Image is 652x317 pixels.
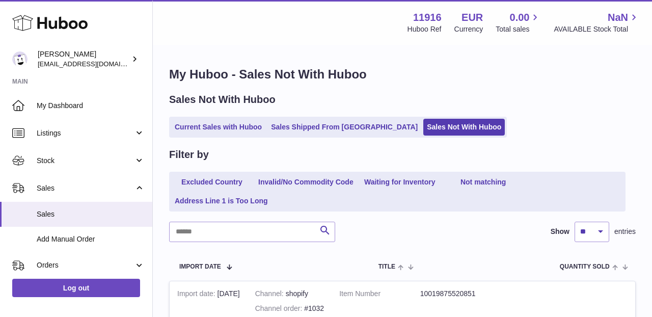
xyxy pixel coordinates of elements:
span: Quantity Sold [560,263,610,270]
a: Waiting for Inventory [359,174,441,191]
a: NaN AVAILABLE Stock Total [554,11,640,34]
span: Stock [37,156,134,166]
div: shopify [255,289,324,299]
div: #1032 [255,304,324,313]
h2: Sales Not With Huboo [169,93,276,107]
span: Sales [37,183,134,193]
a: Log out [12,279,140,297]
span: Orders [37,260,134,270]
a: Excluded Country [171,174,253,191]
span: AVAILABLE Stock Total [554,24,640,34]
h1: My Huboo - Sales Not With Huboo [169,66,636,83]
span: 0.00 [510,11,530,24]
a: Address Line 1 is Too Long [171,193,271,209]
span: Import date [179,263,221,270]
label: Show [551,227,569,236]
span: Sales [37,209,145,219]
a: Sales Shipped From [GEOGRAPHIC_DATA] [267,119,421,136]
strong: Import date [177,289,218,300]
h2: Filter by [169,148,209,162]
a: Sales Not With Huboo [423,119,505,136]
strong: 11916 [413,11,442,24]
div: Currency [454,24,483,34]
a: Not matching [443,174,524,191]
div: [PERSON_NAME] [38,49,129,69]
span: Listings [37,128,134,138]
div: Huboo Ref [407,24,442,34]
img: info@bananaleafsupplements.com [12,51,28,67]
strong: EUR [461,11,483,24]
span: entries [614,227,636,236]
strong: Channel order [255,304,305,315]
dt: Item Number [339,289,420,299]
span: Total sales [496,24,541,34]
span: My Dashboard [37,101,145,111]
span: [EMAIL_ADDRESS][DOMAIN_NAME] [38,60,150,68]
a: Current Sales with Huboo [171,119,265,136]
span: Add Manual Order [37,234,145,244]
span: Title [378,263,395,270]
a: Invalid/No Commodity Code [255,174,357,191]
strong: Channel [255,289,286,300]
dd: 10019875520851 [420,289,501,299]
a: 0.00 Total sales [496,11,541,34]
span: NaN [608,11,628,24]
